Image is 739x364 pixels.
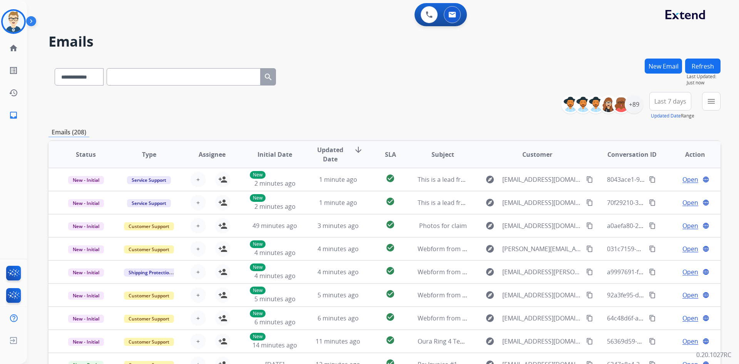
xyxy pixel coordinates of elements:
[502,244,582,253] span: [PERSON_NAME][EMAIL_ADDRESS][DOMAIN_NAME]
[682,267,698,277] span: Open
[252,341,297,349] span: 14 minutes ago
[657,141,721,168] th: Action
[318,291,359,299] span: 5 minutes ago
[586,222,593,229] mat-icon: content_copy
[682,221,698,230] span: Open
[191,218,206,233] button: +
[654,100,686,103] span: Last 7 days
[502,198,582,207] span: [EMAIL_ADDRESS][DOMAIN_NAME]
[607,245,726,253] span: 031c7159-db65-4c53-9749-be5086766c1e
[68,268,104,277] span: New - Initial
[702,338,709,345] mat-icon: language
[254,318,296,326] span: 6 minutes ago
[682,290,698,300] span: Open
[68,222,104,230] span: New - Initial
[313,145,348,164] span: Updated Date
[419,221,467,230] span: Photos for claim
[127,176,171,184] span: Service Support
[318,314,359,322] span: 6 minutes ago
[9,88,18,97] mat-icon: history
[696,350,731,359] p: 0.20.1027RC
[702,176,709,183] mat-icon: language
[319,198,357,207] span: 1 minute ago
[682,314,698,323] span: Open
[386,243,395,252] mat-icon: check_circle
[218,290,227,300] mat-icon: person_add
[385,150,396,159] span: SLA
[9,66,18,75] mat-icon: list_alt
[687,74,721,80] span: Last Updated:
[586,245,593,252] mat-icon: content_copy
[485,337,495,346] mat-icon: explore
[418,245,640,253] span: Webform from [PERSON_NAME][EMAIL_ADDRESS][DOMAIN_NAME] on [DATE]
[199,150,226,159] span: Assignee
[607,314,722,322] span: 64c48d6f-a939-45e3-a053-ff928b6b0232
[3,11,24,32] img: avatar
[682,198,698,207] span: Open
[485,314,495,323] mat-icon: explore
[649,338,656,345] mat-icon: content_copy
[502,175,582,184] span: [EMAIL_ADDRESS][DOMAIN_NAME]
[196,244,200,253] span: +
[625,95,643,114] div: +89
[196,267,200,277] span: +
[191,287,206,303] button: +
[386,174,395,183] mat-icon: check_circle
[651,113,681,119] button: Updated Date
[318,245,359,253] span: 4 minutes ago
[649,292,656,299] mat-icon: content_copy
[124,245,174,253] span: Customer Support
[386,312,395,322] mat-icon: check_circle
[607,221,724,230] span: a0aefa80-2b75-4038-9dc1-df6d9bdce573
[127,199,171,207] span: Service Support
[607,175,722,184] span: 8043ace1-9abe-472f-b87c-f65caced356a
[254,202,296,211] span: 2 minutes ago
[257,150,292,159] span: Initial Date
[645,59,682,74] button: New Email
[250,240,266,248] p: New
[124,292,174,300] span: Customer Support
[386,289,395,299] mat-icon: check_circle
[68,199,104,207] span: New - Initial
[254,179,296,188] span: 2 minutes ago
[702,199,709,206] mat-icon: language
[250,287,266,294] p: New
[418,291,592,299] span: Webform from [EMAIL_ADDRESS][DOMAIN_NAME] on [DATE]
[68,245,104,253] span: New - Initial
[485,175,495,184] mat-icon: explore
[264,72,273,82] mat-icon: search
[502,221,582,230] span: [EMAIL_ADDRESS][DOMAIN_NAME]
[218,337,227,346] mat-icon: person_add
[196,198,200,207] span: +
[218,314,227,323] mat-icon: person_add
[649,245,656,252] mat-icon: content_copy
[607,291,724,299] span: 92a3fe95-dc44-4596-9491-9d74729a60e1
[48,34,721,49] h2: Emails
[250,171,266,179] p: New
[196,175,200,184] span: +
[196,221,200,230] span: +
[649,315,656,322] mat-icon: content_copy
[191,264,206,280] button: +
[586,199,593,206] mat-icon: content_copy
[318,268,359,276] span: 4 minutes ago
[418,198,572,207] span: This is a lead from the Extend National Account page.
[418,175,572,184] span: This is a lead from the Extend National Account page.
[386,266,395,275] mat-icon: check_circle
[196,314,200,323] span: +
[649,268,656,275] mat-icon: content_copy
[68,338,104,346] span: New - Initial
[250,263,266,271] p: New
[485,244,495,253] mat-icon: explore
[386,220,395,229] mat-icon: check_circle
[702,268,709,275] mat-icon: language
[124,315,174,323] span: Customer Support
[586,268,593,275] mat-icon: content_copy
[68,315,104,323] span: New - Initial
[191,241,206,257] button: +
[250,310,266,317] p: New
[218,267,227,277] mat-icon: person_add
[196,290,200,300] span: +
[586,338,593,345] mat-icon: content_copy
[707,97,716,106] mat-icon: menu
